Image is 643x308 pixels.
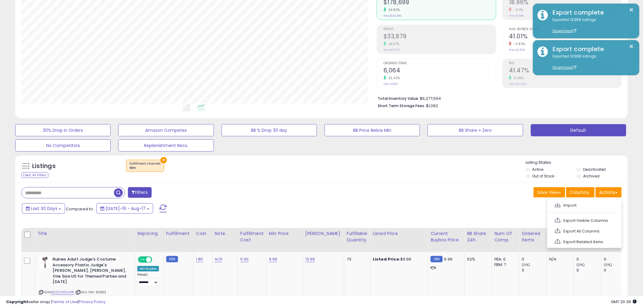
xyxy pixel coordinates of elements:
div: Fulfillment [166,230,191,237]
small: Prev: 4,835 [383,82,398,86]
span: Fulfillment channel : [129,161,161,170]
button: Default [531,124,626,136]
h2: 41.01% [509,33,621,41]
b: Short Term Storage Fees: [378,103,425,108]
div: Min Price [269,230,300,237]
h5: Listings [32,162,56,170]
small: Prev: 42.63% [509,48,525,52]
div: [PERSON_NAME] [305,230,342,237]
small: (0%) [522,262,530,267]
button: × [629,43,634,50]
li: $6,277,594 [378,94,617,102]
small: Prev: 39.39% [509,82,526,86]
div: $9.99 [373,257,423,262]
h2: 6,064 [383,67,496,75]
button: Last 30 Days [22,203,65,214]
div: Export complete [548,8,635,17]
span: ROI [509,62,621,65]
div: Cost [196,230,210,237]
div: 0 [604,268,628,273]
a: 5.90 [240,256,249,262]
span: 2025-09-17 20:39 GMT [611,299,637,305]
a: Export All Columns [551,226,617,236]
a: B000W5SAPK [51,290,74,295]
div: fbm [129,166,161,170]
a: Download [553,65,576,70]
span: $1,092 [426,103,438,109]
div: 0 [576,257,601,262]
span: OFF [151,257,161,262]
a: 9.99 [269,256,277,262]
a: Privacy Policy [79,299,105,305]
b: Rubies Adult Judge's Costume Accessory Plastic Judge's [PERSON_NAME], [PERSON_NAME], One Size US ... [53,257,126,286]
button: Actions [596,187,622,198]
div: 0 [522,268,546,273]
span: [DATE]-19 - Aug-17 [105,205,146,212]
small: -3.80% [512,42,525,46]
small: 24.67% [386,42,400,46]
small: 24.80% [386,8,400,12]
small: -0.11% [512,8,523,12]
span: | SKU: FNI-60183 [75,290,106,295]
div: Current Buybox Price [431,230,462,243]
label: Deactivated [583,167,606,172]
div: Ordered Items [522,230,544,243]
span: 9.99 [444,256,453,262]
button: BB Share = Zero [428,124,523,136]
div: Num of Comp. [494,230,517,243]
button: [DATE]-19 - Aug-17 [96,203,153,214]
small: (0%) [576,262,585,267]
span: ON [139,257,146,262]
button: Replenishment Recs. [118,139,214,152]
a: Terms of Use [52,299,78,305]
small: Prev: $143,189 [383,14,401,18]
h2: 41.47% [509,67,621,75]
strong: Copyright [6,299,28,305]
a: Export Visible Columns [551,216,617,225]
div: FBM: 7 [494,262,514,268]
button: BB % Drop 30 day [222,124,317,136]
label: Out of Stock [532,173,555,179]
small: Prev: 18.98% [509,14,524,18]
b: Listed Price: [373,256,401,262]
a: 13.99 [305,256,315,262]
div: 0 [522,257,546,262]
div: Export complete [548,45,635,54]
span: Last 30 Days [31,205,57,212]
div: BB Share 24h. [467,230,489,243]
div: 73 [347,257,366,262]
div: 0 [576,268,601,273]
a: Export Related Asins [551,237,617,247]
span: Compared to: [66,206,94,212]
div: 0 [604,257,628,262]
small: (0%) [604,262,612,267]
label: Archived [583,173,600,179]
p: Listing States: [526,160,628,166]
div: Clear All Filters [21,172,48,178]
small: FBM [166,256,178,262]
div: FBA: 0 [494,257,514,262]
div: N/A [549,257,569,262]
div: seller snap | | [6,299,105,305]
button: BB Price Below Min [325,124,420,136]
span: Avg. Buybox Share [509,28,621,31]
small: 5.28% [512,76,524,80]
button: × [160,157,167,163]
div: Fulfillment Cost [240,230,264,243]
div: Listed Price [373,230,425,237]
span: Profit [383,28,496,31]
a: Download [553,28,576,33]
div: Repricing [137,230,161,237]
button: Columns [566,187,595,198]
a: Import [551,201,617,210]
button: Filters [128,187,152,198]
span: Columns [570,189,589,195]
div: 52% [467,257,487,262]
div: Exported 12368 listings. [548,54,635,71]
a: N/A [215,256,222,262]
div: Fulfillable Quantity [347,230,368,243]
button: Amazon Competes [118,124,214,136]
b: Total Inventory Value: [378,96,419,101]
button: 30% Drop in Orders [15,124,111,136]
div: Win BuyBox [137,266,159,271]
